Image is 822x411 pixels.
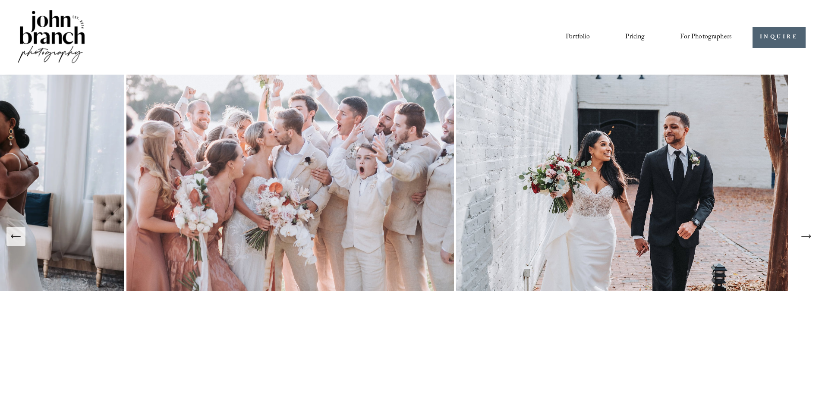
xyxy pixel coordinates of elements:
a: INQUIRE [753,27,806,48]
img: John Branch IV Photography [16,8,86,66]
a: folder dropdown [680,30,732,44]
a: Portfolio [566,30,590,44]
button: Previous Slide [6,227,25,246]
a: Pricing [625,30,645,44]
span: For Photographers [680,31,732,44]
button: Next Slide [797,227,816,246]
img: Melrose Knitting Mill Wedding Photography [456,70,788,291]
img: A wedding party celebrating outdoors, featuring a bride and groom kissing amidst cheering bridesm... [124,70,456,291]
